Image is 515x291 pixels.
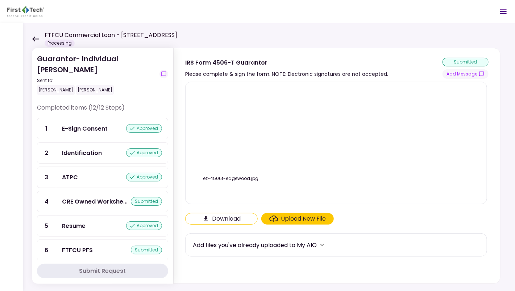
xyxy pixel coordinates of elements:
[281,214,326,223] div: Upload New File
[126,221,162,230] div: approved
[76,85,114,95] div: [PERSON_NAME]
[79,267,126,275] div: Submit Request
[7,6,44,17] img: Partner icon
[62,173,78,182] div: ATPC
[37,215,168,237] a: 5Resumeapproved
[37,77,157,84] div: Sent to:
[131,246,162,254] div: submitted
[62,197,128,206] div: CRE Owned Worksheet
[443,69,489,79] button: show-messages
[37,239,168,261] a: 6FTFCU PFSsubmitted
[62,221,86,230] div: Resume
[37,143,56,163] div: 2
[62,148,102,157] div: Identification
[37,167,56,188] div: 3
[45,40,75,47] div: Processing
[185,70,388,78] div: Please complete & sign the form. NOTE: Electronic signatures are not accepted.
[62,246,93,255] div: FTFCU PFS
[261,213,334,225] span: Click here to upload the required document
[173,48,501,284] div: IRS Form 4506-T GuarantorPlease complete & sign the form. NOTE: Electronic signatures are not acc...
[185,58,388,67] div: IRS Form 4506-T Guarantor
[37,118,56,139] div: 1
[37,167,168,188] a: 3ATPCapproved
[317,239,328,250] button: more
[37,103,168,118] div: Completed items (12/12 Steps)
[37,142,168,164] a: 2Identificationapproved
[126,173,162,181] div: approved
[37,191,56,212] div: 4
[443,58,489,66] div: submitted
[126,148,162,157] div: approved
[37,264,168,278] button: Submit Request
[37,191,168,212] a: 4CRE Owned Worksheetsubmitted
[159,70,168,78] button: show-messages
[37,118,168,139] a: 1E-Sign Consentapproved
[131,197,162,206] div: submitted
[185,213,258,225] button: Click here to download the document
[495,3,512,20] button: Open menu
[37,85,75,95] div: [PERSON_NAME]
[193,175,269,182] div: ez-4506t-edgewood.jpg
[62,124,108,133] div: E-Sign Consent
[193,241,317,250] div: Add files you've already uploaded to My AIO
[37,53,157,95] div: Guarantor- Individual [PERSON_NAME]
[37,216,56,236] div: 5
[126,124,162,133] div: approved
[37,240,56,261] div: 6
[45,31,177,40] h1: FTFCU Commercial Loan - [STREET_ADDRESS]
